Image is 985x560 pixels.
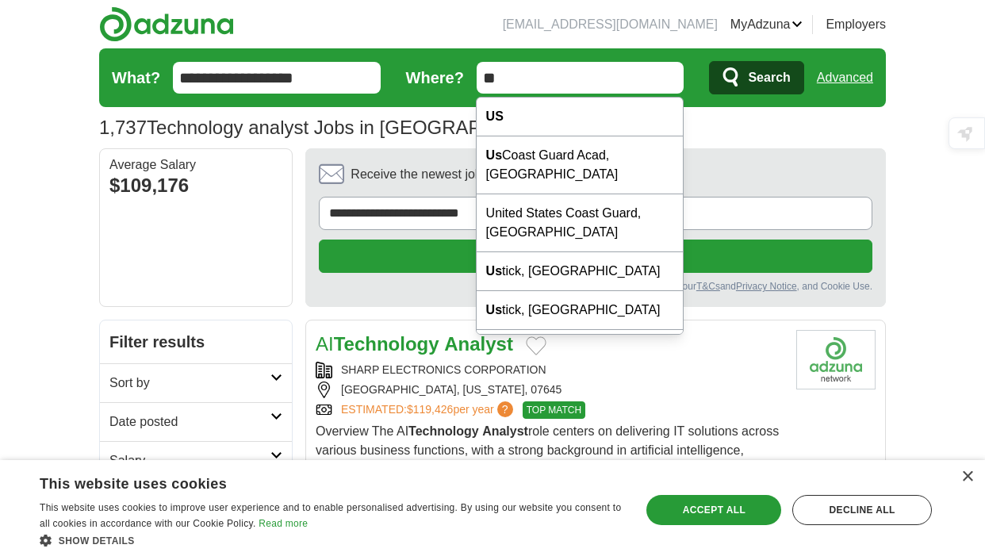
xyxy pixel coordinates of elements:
[406,66,464,90] label: Where?
[796,330,876,389] img: Company logo
[112,66,160,90] label: What?
[334,333,439,355] strong: Technology
[100,320,292,363] h2: Filter results
[316,333,513,355] a: AITechnology Analyst
[730,15,803,34] a: MyAdzuna
[109,451,270,470] h2: Salary
[319,240,872,273] button: Create alert
[748,62,790,94] span: Search
[477,330,683,388] div: Urbanización ubal, [GEOGRAPHIC_DATA]
[109,412,270,432] h2: Date posted
[709,61,803,94] button: Search
[40,502,621,529] span: This website uses cookies to improve user experience and to enable personalised advertising. By u...
[351,165,622,184] span: Receive the newest jobs for this search :
[341,401,516,419] a: ESTIMATED:$119,426per year?
[444,333,513,355] strong: Analyst
[477,136,683,194] div: Coast Guard Acad, [GEOGRAPHIC_DATA]
[259,518,308,529] a: Read more, opens a new window
[319,279,872,293] div: By creating an alert, you agree to our and , and Cookie Use.
[477,194,683,252] div: United States Coast Guard, [GEOGRAPHIC_DATA]
[316,362,784,378] div: SHARP ELECTRONICS CORPORATION
[100,363,292,402] a: Sort by
[523,401,585,419] span: TOP MATCH
[408,424,479,438] strong: Technology
[109,159,282,171] div: Average Salary
[486,109,504,123] strong: US
[503,15,718,34] li: [EMAIL_ADDRESS][DOMAIN_NAME]
[486,148,502,162] strong: Us
[99,117,577,138] h1: Technology analyst Jobs in [GEOGRAPHIC_DATA]
[109,374,270,393] h2: Sort by
[486,303,502,316] strong: Us
[482,424,528,438] strong: Analyst
[826,15,886,34] a: Employers
[792,495,932,525] div: Decline all
[316,382,784,398] div: [GEOGRAPHIC_DATA], [US_STATE], 07645
[99,6,234,42] img: Adzuna logo
[817,62,873,94] a: Advanced
[99,113,147,142] span: 1,737
[40,532,623,548] div: Show details
[407,403,453,416] span: $119,426
[100,402,292,441] a: Date posted
[40,470,584,493] div: This website uses cookies
[646,495,781,525] div: Accept all
[109,171,282,200] div: $109,176
[696,281,720,292] a: T&Cs
[477,252,683,291] div: tick, [GEOGRAPHIC_DATA]
[477,291,683,330] div: tick, [GEOGRAPHIC_DATA]
[486,264,502,278] strong: Us
[497,401,513,417] span: ?
[100,441,292,480] a: Salary
[316,424,779,514] span: Overview The AI role centers on delivering IT solutions across various business functions, with a...
[736,281,797,292] a: Privacy Notice
[526,336,546,355] button: Add to favorite jobs
[961,471,973,483] div: Close
[59,535,135,547] span: Show details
